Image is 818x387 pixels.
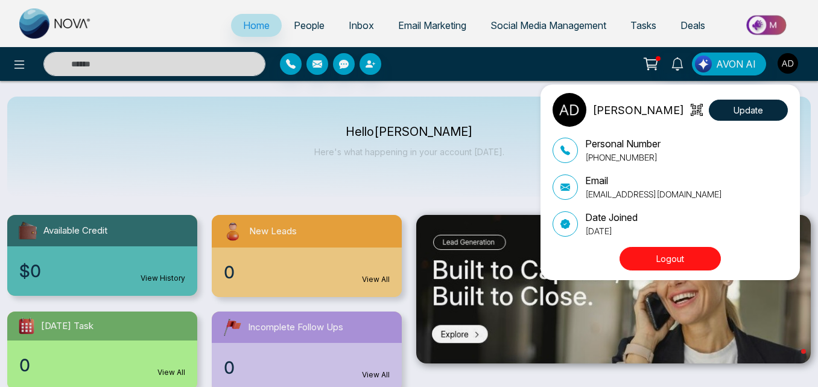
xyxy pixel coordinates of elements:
p: [DATE] [585,225,638,237]
p: [PHONE_NUMBER] [585,151,661,164]
p: Date Joined [585,210,638,225]
iframe: Intercom live chat [777,346,806,375]
button: Update [709,100,788,121]
p: [EMAIL_ADDRESS][DOMAIN_NAME] [585,188,722,200]
p: Personal Number [585,136,661,151]
p: Email [585,173,722,188]
p: [PERSON_NAME] [592,102,684,118]
button: Logout [620,247,721,270]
